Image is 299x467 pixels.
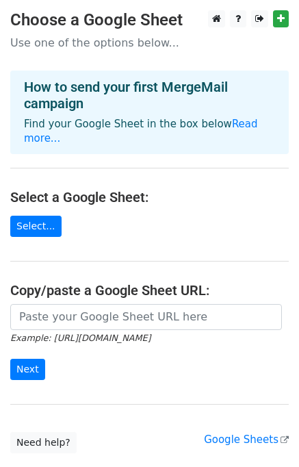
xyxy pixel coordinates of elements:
input: Next [10,359,45,380]
input: Paste your Google Sheet URL here [10,304,282,330]
a: Read more... [24,118,258,144]
small: Example: [URL][DOMAIN_NAME] [10,333,151,343]
p: Use one of the options below... [10,36,289,50]
a: Need help? [10,432,77,453]
h4: How to send your first MergeMail campaign [24,79,275,112]
a: Select... [10,216,62,237]
h3: Choose a Google Sheet [10,10,289,30]
h4: Copy/paste a Google Sheet URL: [10,282,289,299]
p: Find your Google Sheet in the box below [24,117,275,146]
a: Google Sheets [204,433,289,446]
h4: Select a Google Sheet: [10,189,289,205]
